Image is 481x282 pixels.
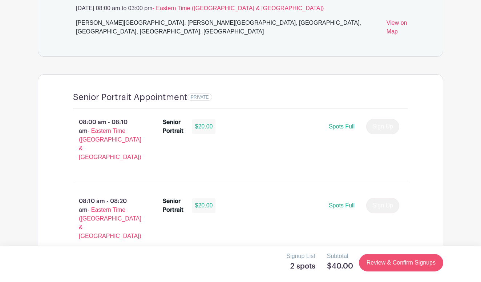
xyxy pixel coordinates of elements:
[359,254,443,271] a: Review & Confirm Signups
[79,207,141,239] span: - Eastern Time ([GEOGRAPHIC_DATA] & [GEOGRAPHIC_DATA])
[76,19,381,39] div: [PERSON_NAME][GEOGRAPHIC_DATA], [PERSON_NAME][GEOGRAPHIC_DATA], [GEOGRAPHIC_DATA], [GEOGRAPHIC_DA...
[163,118,183,135] div: Senior Portrait
[192,119,216,134] div: $20.00
[191,95,209,100] span: PRIVATE
[327,252,353,261] p: Subtotal
[73,92,187,103] h4: Senior Portrait Appointment
[163,197,183,214] div: Senior Portrait
[387,19,408,39] a: View on Map
[192,198,216,213] div: $20.00
[329,123,355,130] span: Spots Full
[73,4,408,13] p: [DATE] 08:00 am to 03:00 pm
[327,262,353,271] h5: $40.00
[61,194,151,243] p: 08:10 am - 08:20 am
[79,128,141,160] span: - Eastern Time ([GEOGRAPHIC_DATA] & [GEOGRAPHIC_DATA])
[287,262,315,271] h5: 2 spots
[61,115,151,164] p: 08:00 am - 08:10 am
[287,252,315,261] p: Signup List
[329,202,355,208] span: Spots Full
[152,5,324,11] span: - Eastern Time ([GEOGRAPHIC_DATA] & [GEOGRAPHIC_DATA])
